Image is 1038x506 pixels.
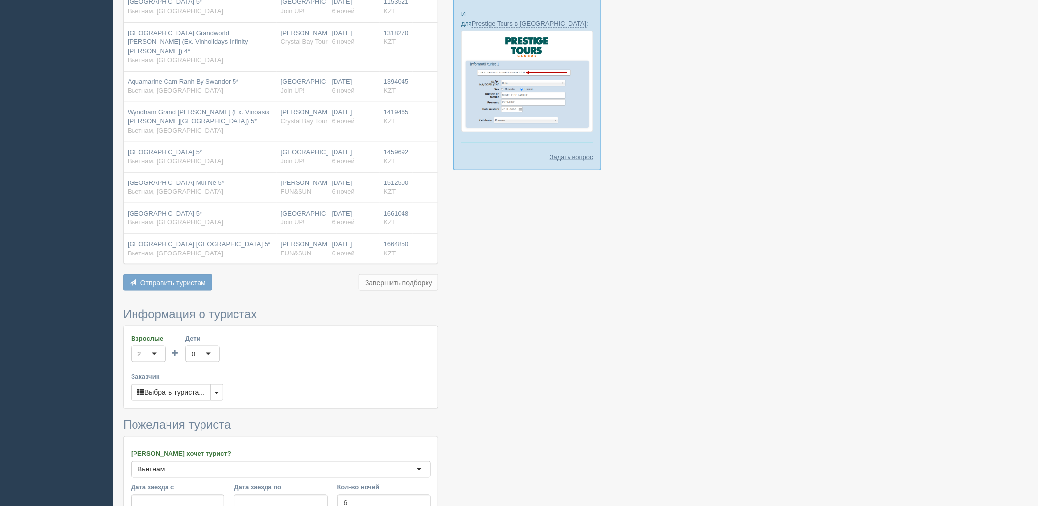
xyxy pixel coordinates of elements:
span: KZT [384,218,396,226]
span: 6 ночей [332,38,355,45]
span: 6 ночей [332,87,355,94]
span: Join UP! [281,218,305,226]
label: Кол-во ночей [337,483,431,492]
span: Crystal Bay Tours [281,117,331,125]
span: Вьетнам, [GEOGRAPHIC_DATA] [128,127,223,134]
span: Вьетнам, [GEOGRAPHIC_DATA] [128,188,223,195]
span: KZT [384,188,396,195]
span: Вьетнам, [GEOGRAPHIC_DATA] [128,7,223,15]
span: KZT [384,157,396,165]
div: [PERSON_NAME] [281,240,324,258]
span: KZT [384,7,396,15]
span: Вьетнам, [GEOGRAPHIC_DATA] [128,218,223,226]
span: FUN&SUN [281,188,312,195]
label: [PERSON_NAME] хочет турист? [131,449,431,459]
div: [DATE] [332,148,376,166]
div: [GEOGRAPHIC_DATA] [281,77,324,96]
span: 1419465 [384,108,409,116]
span: 1459692 [384,148,409,156]
span: Join UP! [281,157,305,165]
div: [DATE] [332,179,376,197]
label: Дети [185,334,220,343]
div: [DATE] [332,29,376,47]
span: 1394045 [384,78,409,85]
span: [GEOGRAPHIC_DATA] 5* [128,148,202,156]
span: 1664850 [384,240,409,248]
span: [GEOGRAPHIC_DATA] 5* [128,210,202,217]
span: Вьетнам, [GEOGRAPHIC_DATA] [128,56,223,64]
span: 6 ночей [332,188,355,195]
span: KZT [384,117,396,125]
span: 6 ночей [332,117,355,125]
label: Дата заезда по [234,483,327,492]
label: Заказчик [131,372,431,382]
img: prestige-tours-booking-form-crm-for-travel-agents.png [461,31,593,132]
div: Вьетнам [137,465,165,474]
button: Завершить подборку [359,274,438,291]
span: 6 ночей [332,7,355,15]
a: Prestige Tours в [GEOGRAPHIC_DATA] [472,20,586,28]
div: [PERSON_NAME] [281,179,324,197]
span: 1661048 [384,210,409,217]
label: Взрослые [131,334,166,343]
span: 1318270 [384,29,409,36]
div: [DATE] [332,77,376,96]
span: Wyndham Grand [PERSON_NAME] (Ex. Vinoasis [PERSON_NAME][GEOGRAPHIC_DATA]) 5* [128,108,269,125]
span: Join UP! [281,87,305,94]
span: 1512500 [384,179,409,186]
button: Выбрать туриста... [131,384,211,401]
div: [DATE] [332,209,376,227]
span: 6 ночей [332,218,355,226]
span: KZT [384,38,396,45]
span: Join UP! [281,7,305,15]
span: Aquamarine Cam Ranh By Swandor 5* [128,78,238,85]
div: [GEOGRAPHIC_DATA] [281,209,324,227]
div: [GEOGRAPHIC_DATA] [281,148,324,166]
div: 2 [137,349,141,359]
span: 6 ночей [332,157,355,165]
h3: Информация о туристах [123,308,438,321]
span: Вьетнам, [GEOGRAPHIC_DATA] [128,250,223,257]
span: Вьетнам, [GEOGRAPHIC_DATA] [128,87,223,94]
div: 0 [192,349,195,359]
span: [GEOGRAPHIC_DATA] Grandworld [PERSON_NAME] (Ex. Vinholidays Infinity [PERSON_NAME]) 4* [128,29,248,55]
span: FUN&SUN [281,250,312,257]
span: Отправить туристам [140,279,206,287]
p: И для : [461,9,593,28]
span: [GEOGRAPHIC_DATA] [GEOGRAPHIC_DATA] 5* [128,240,270,248]
span: Crystal Bay Tours [281,38,331,45]
span: KZT [384,87,396,94]
span: Вьетнам, [GEOGRAPHIC_DATA] [128,157,223,165]
label: Дата заезда с [131,483,224,492]
span: 6 ночей [332,250,355,257]
span: [GEOGRAPHIC_DATA] Mui Ne 5* [128,179,224,186]
div: [PERSON_NAME] [281,108,324,126]
div: [DATE] [332,240,376,258]
span: KZT [384,250,396,257]
a: Задать вопрос [550,152,593,162]
div: [PERSON_NAME] [281,29,324,47]
span: Пожелания туриста [123,418,231,432]
div: [DATE] [332,108,376,126]
button: Отправить туристам [123,274,212,291]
